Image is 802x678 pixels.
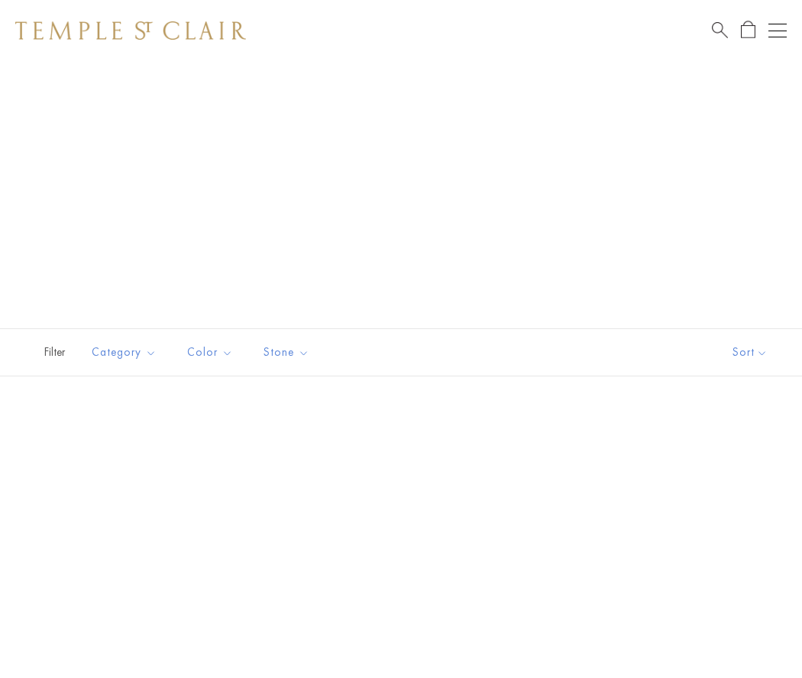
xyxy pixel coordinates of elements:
[80,335,168,370] button: Category
[741,21,755,40] a: Open Shopping Bag
[176,335,244,370] button: Color
[698,329,802,376] button: Show sort by
[179,343,244,362] span: Color
[256,343,321,362] span: Stone
[712,21,728,40] a: Search
[768,21,787,40] button: Open navigation
[84,343,168,362] span: Category
[15,21,246,40] img: Temple St. Clair
[252,335,321,370] button: Stone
